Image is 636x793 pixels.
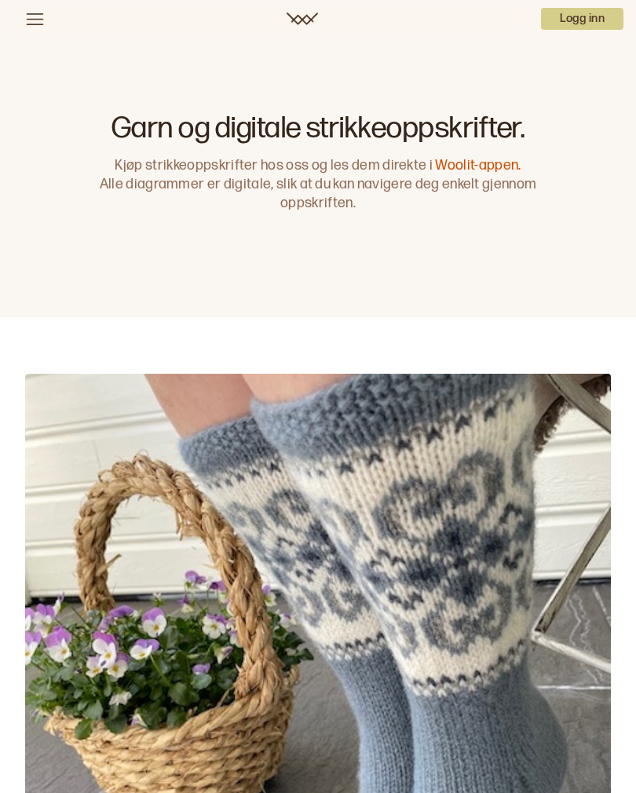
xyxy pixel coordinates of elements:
[92,156,544,213] p: Kjøp strikkeoppskrifter hos oss og les dem direkte i Alle diagrammer er digitale, slik at du kan ...
[435,157,521,174] a: Woolit-appen.
[92,114,544,144] h1: Garn og digitale strikkeoppskrifter.
[287,13,318,25] a: Woolit
[541,8,623,30] button: User dropdown
[541,8,623,30] p: Logg inn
